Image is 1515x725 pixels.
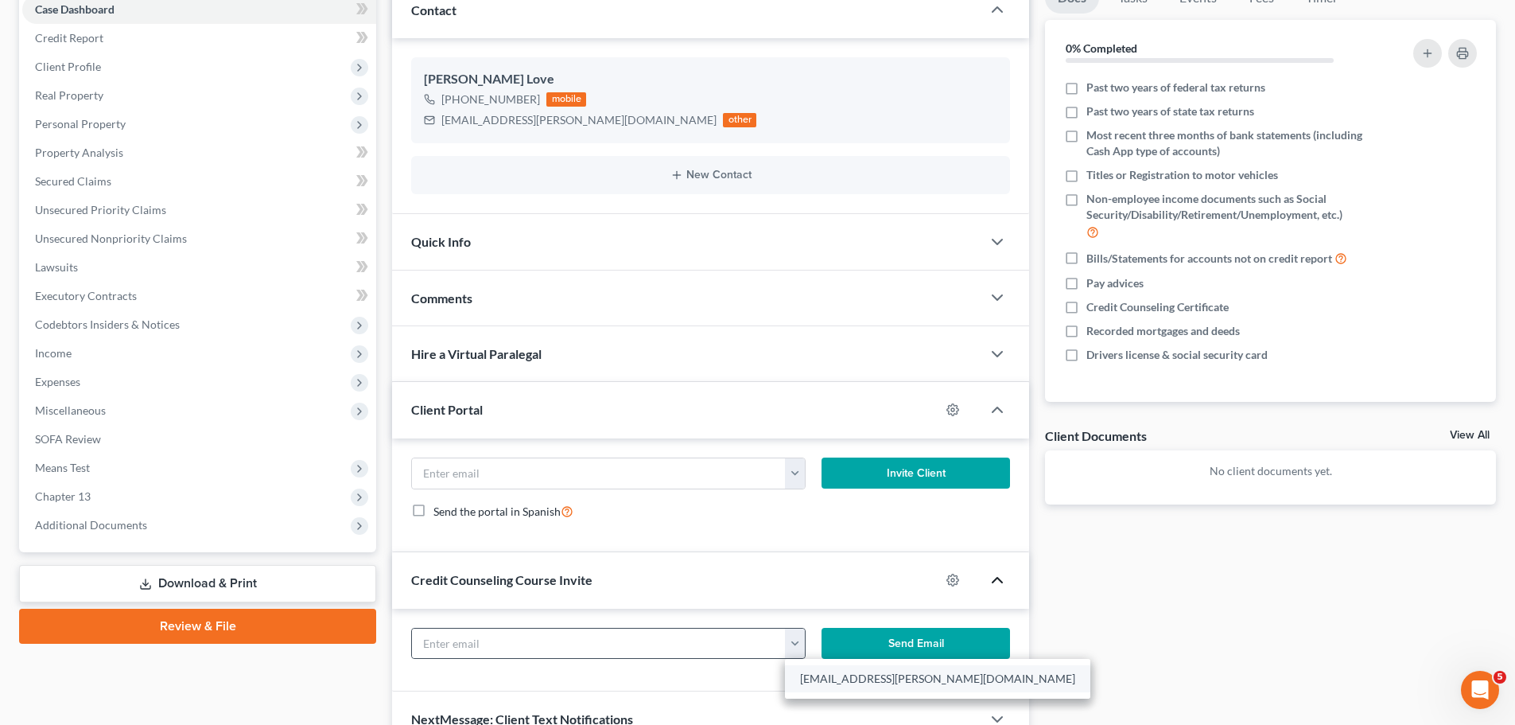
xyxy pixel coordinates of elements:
span: Hire a Virtual Paralegal [411,346,542,361]
div: [PHONE_NUMBER] [441,92,540,107]
div: mobile [546,92,586,107]
span: Bills/Statements for accounts not on credit report [1086,251,1332,267]
a: Download & Print [19,565,376,602]
a: Unsecured Nonpriority Claims [22,224,376,253]
span: Property Analysis [35,146,123,159]
span: Income [35,346,72,360]
iframe: Intercom live chat [1461,671,1499,709]
span: Secured Claims [35,174,111,188]
span: Credit Counseling Certificate [1086,299,1229,315]
a: Secured Claims [22,167,376,196]
span: Credit Report [35,31,103,45]
div: other [723,113,756,127]
span: Unsecured Nonpriority Claims [35,232,187,245]
span: Expenses [35,375,80,388]
a: Credit Report [22,24,376,53]
input: Enter email [412,458,786,489]
button: Invite Client [822,458,1011,489]
span: Client Portal [411,402,483,417]
span: Titles or Registration to motor vehicles [1086,167,1278,183]
span: SOFA Review [35,432,101,446]
a: SOFA Review [22,425,376,454]
span: Contact [411,2,456,18]
span: Most recent three months of bank statements (including Cash App type of accounts) [1086,127,1369,159]
a: Executory Contracts [22,282,376,310]
span: Drivers license & social security card [1086,347,1268,363]
span: Chapter 13 [35,489,91,503]
span: 5 [1494,671,1506,684]
span: Quick Info [411,234,471,249]
a: Unsecured Priority Claims [22,196,376,224]
span: Unsecured Priority Claims [35,203,166,216]
a: Property Analysis [22,138,376,167]
div: [PERSON_NAME] Love [424,70,997,89]
button: New Contact [424,169,997,181]
div: [EMAIL_ADDRESS][PERSON_NAME][DOMAIN_NAME] [441,112,717,128]
input: Enter email [412,629,786,659]
a: [EMAIL_ADDRESS][PERSON_NAME][DOMAIN_NAME] [785,665,1090,692]
span: Means Test [35,461,90,474]
strong: 0% Completed [1066,41,1137,55]
a: View All [1450,430,1490,441]
span: Recorded mortgages and deeds [1086,323,1240,339]
span: Lawsuits [35,260,78,274]
div: Client Documents [1045,427,1147,444]
span: Real Property [35,88,103,102]
a: Lawsuits [22,253,376,282]
span: Miscellaneous [35,403,106,417]
p: No client documents yet. [1058,463,1483,479]
span: Additional Documents [35,518,147,532]
span: Past two years of federal tax returns [1086,80,1265,95]
span: Comments [411,290,472,306]
span: Pay advices [1086,275,1144,291]
span: Codebtors Insiders & Notices [35,318,180,331]
span: Executory Contracts [35,289,137,302]
span: Credit Counseling Course Invite [411,572,592,587]
span: Past two years of state tax returns [1086,103,1254,119]
span: Send the portal in Spanish [433,505,561,518]
span: Case Dashboard [35,2,115,16]
span: Personal Property [35,117,126,131]
span: Client Profile [35,60,101,73]
span: Non-employee income documents such as Social Security/Disability/Retirement/Unemployment, etc.) [1086,191,1369,223]
a: Review & File [19,609,376,644]
button: Send Email [822,628,1011,660]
